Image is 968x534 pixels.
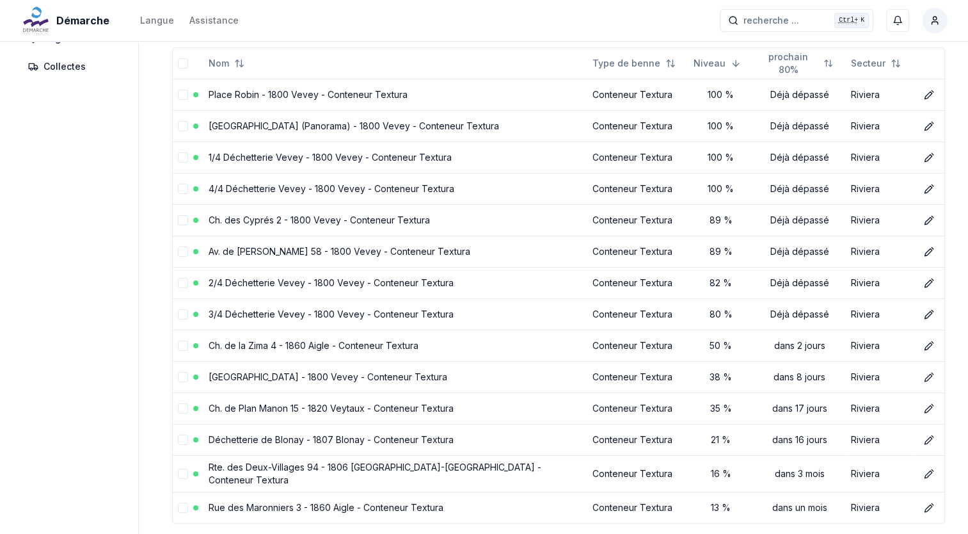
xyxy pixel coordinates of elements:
[846,455,914,492] td: Riviera
[846,110,914,142] td: Riviera
[846,330,914,361] td: Riviera
[759,308,841,321] div: Déjà dépassé
[178,341,188,351] button: select-row
[178,503,188,513] button: select-row
[587,79,688,110] td: Conteneur Textura
[759,51,818,76] span: prochain 80%
[694,214,749,227] div: 89 %
[587,492,688,523] td: Conteneur Textura
[686,53,749,74] button: Sorted descending. Click to sort ascending.
[587,298,688,330] td: Conteneur Textura
[178,215,188,225] button: select-row
[587,142,688,173] td: Conteneur Textura
[759,402,841,415] div: dans 17 jours
[56,13,109,28] span: Démarche
[178,152,188,163] button: select-row
[209,462,541,485] a: Rte. des Deux-Villages 94 - 1806 [GEOGRAPHIC_DATA]-[GEOGRAPHIC_DATA] - Conteneur Textura
[846,267,914,298] td: Riviera
[846,173,914,204] td: Riviera
[209,246,470,257] a: Av. de [PERSON_NAME] 58 - 1800 Vevey - Conteneur Textura
[178,247,188,257] button: select-row
[189,13,239,28] a: Assistance
[759,245,841,258] div: Déjà dépassé
[209,120,499,131] a: [GEOGRAPHIC_DATA] (Panorama) - 1800 Vevey - Conteneur Textura
[694,151,749,164] div: 100 %
[694,371,749,384] div: 38 %
[178,278,188,288] button: select-row
[201,53,252,74] button: Not sorted. Click to sort ascending.
[759,182,841,195] div: Déjà dépassé
[178,372,188,382] button: select-row
[694,120,749,133] div: 100 %
[178,469,188,479] button: select-row
[587,267,688,298] td: Conteneur Textura
[743,14,799,27] span: recherche ...
[846,298,914,330] td: Riviera
[694,339,749,352] div: 50 %
[694,245,749,258] div: 89 %
[720,9,873,32] button: recherche ...Ctrl+K
[592,57,660,70] span: Type de benne
[209,277,454,288] a: 2/4 Déchetterie Vevey - 1800 Vevey - Conteneur Textura
[587,236,688,267] td: Conteneur Textura
[759,151,841,164] div: Déjà dépassé
[759,371,841,384] div: dans 8 jours
[846,424,914,455] td: Riviera
[587,455,688,492] td: Conteneur Textura
[585,53,683,74] button: Not sorted. Click to sort ascending.
[751,53,841,74] button: Not sorted. Click to sort ascending.
[587,110,688,142] td: Conteneur Textura
[209,502,443,513] a: Rue des Maronniers 3 - 1860 Aigle - Conteneur Textura
[694,467,749,480] div: 16 %
[209,340,418,351] a: Ch. de la Zima 4 - 1860 Aigle - Conteneur Textura
[759,120,841,133] div: Déjà dépassé
[209,57,229,70] span: Nom
[843,53,908,74] button: Not sorted. Click to sort ascending.
[846,492,914,523] td: Riviera
[44,60,86,73] span: Collectes
[178,121,188,131] button: select-row
[209,403,454,414] a: Ch. de Plan Manon 15 - 1820 Veytaux - Conteneur Textura
[851,57,885,70] span: Secteur
[694,277,749,289] div: 82 %
[759,277,841,289] div: Déjà dépassé
[759,501,841,514] div: dans un mois
[587,392,688,424] td: Conteneur Textura
[209,89,408,100] a: Place Robin - 1800 Vevey - Conteneur Textura
[178,90,188,100] button: select-row
[209,309,454,320] a: 3/4 Déchetterie Vevey - 1800 Vevey - Conteneur Textura
[587,361,688,392] td: Conteneur Textura
[694,88,749,101] div: 100 %
[140,13,174,28] button: Langue
[587,424,688,455] td: Conteneur Textura
[209,214,430,225] a: Ch. des Cyprés 2 - 1800 Vevey - Conteneur Textura
[846,142,914,173] td: Riviera
[20,13,115,28] a: Démarche
[759,467,841,480] div: dans 3 mois
[759,88,841,101] div: Déjà dépassé
[178,58,188,69] button: select-all
[178,403,188,414] button: select-row
[209,434,454,445] a: Déchetterie de Blonay - 1807 Blonay - Conteneur Textura
[759,339,841,352] div: dans 2 jours
[846,204,914,236] td: Riviera
[140,14,174,27] div: Langue
[178,184,188,194] button: select-row
[587,204,688,236] td: Conteneur Textura
[846,79,914,110] td: Riviera
[694,433,749,446] div: 21 %
[846,361,914,392] td: Riviera
[846,236,914,267] td: Riviera
[846,392,914,424] td: Riviera
[20,5,51,36] img: Démarche Logo
[178,309,188,320] button: select-row
[694,57,726,70] span: Niveau
[587,173,688,204] td: Conteneur Textura
[694,182,749,195] div: 100 %
[694,308,749,321] div: 80 %
[694,501,749,514] div: 13 %
[209,371,447,382] a: [GEOGRAPHIC_DATA] - 1800 Vevey - Conteneur Textura
[759,433,841,446] div: dans 16 jours
[759,214,841,227] div: Déjà dépassé
[20,55,131,78] a: Collectes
